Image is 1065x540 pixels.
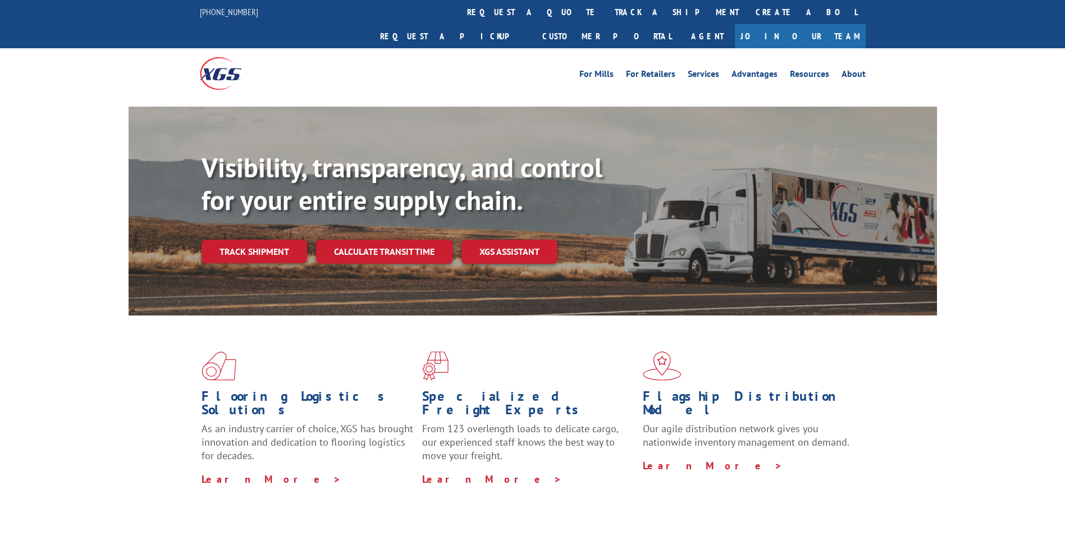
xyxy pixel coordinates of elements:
a: [PHONE_NUMBER] [200,6,258,17]
a: About [842,70,866,82]
h1: Specialized Freight Experts [422,390,634,422]
a: XGS ASSISTANT [461,240,557,264]
a: Customer Portal [534,24,680,48]
img: xgs-icon-focused-on-flooring-red [422,351,449,381]
a: Resources [790,70,829,82]
a: Advantages [732,70,778,82]
a: Track shipment [202,240,307,263]
span: Our agile distribution network gives you nationwide inventory management on demand. [643,422,849,449]
a: Join Our Team [735,24,866,48]
h1: Flooring Logistics Solutions [202,390,414,422]
a: Learn More > [643,459,783,472]
span: As an industry carrier of choice, XGS has brought innovation and dedication to flooring logistics... [202,422,413,462]
a: Learn More > [202,473,341,486]
a: Request a pickup [372,24,534,48]
a: Services [688,70,719,82]
img: xgs-icon-total-supply-chain-intelligence-red [202,351,236,381]
h1: Flagship Distribution Model [643,390,855,422]
a: Agent [680,24,735,48]
img: xgs-icon-flagship-distribution-model-red [643,351,682,381]
b: Visibility, transparency, and control for your entire supply chain. [202,150,602,217]
a: Learn More > [422,473,562,486]
a: Calculate transit time [316,240,452,264]
a: For Mills [579,70,614,82]
p: From 123 overlength loads to delicate cargo, our experienced staff knows the best way to move you... [422,422,634,472]
a: For Retailers [626,70,675,82]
